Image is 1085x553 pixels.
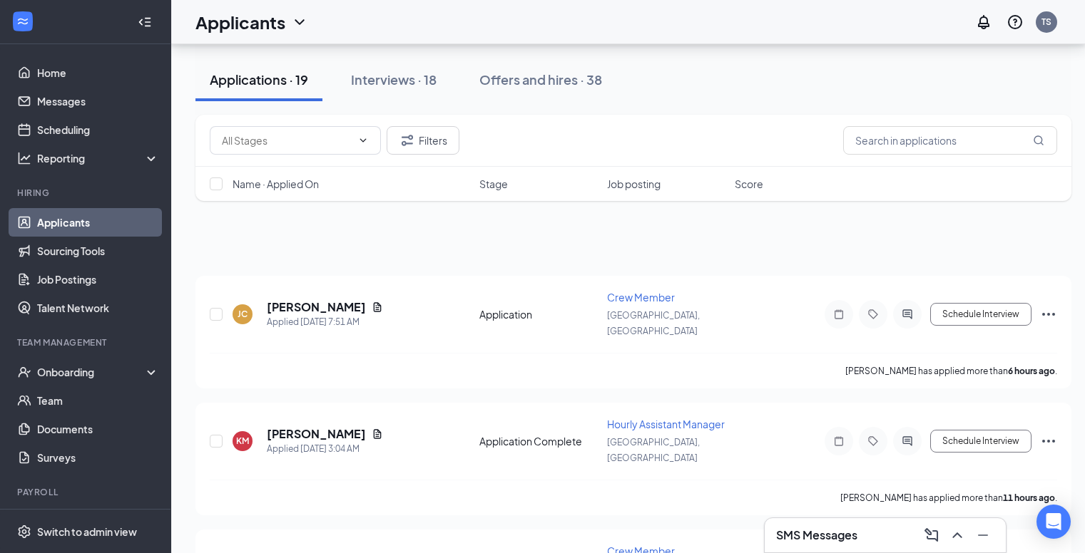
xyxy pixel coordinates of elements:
[37,87,159,115] a: Messages
[37,365,147,379] div: Onboarding
[1033,135,1044,146] svg: MagnifyingGlass
[479,71,602,88] div: Offers and hires · 38
[1008,366,1055,376] b: 6 hours ago
[843,126,1057,155] input: Search in applications
[37,58,159,87] a: Home
[351,71,437,88] div: Interviews · 18
[865,435,882,447] svg: Tag
[291,14,308,31] svg: ChevronDown
[972,524,994,547] button: Minimize
[865,309,882,320] svg: Tag
[735,177,763,191] span: Score
[845,365,1057,377] p: [PERSON_NAME] has applied more than .
[372,301,383,313] svg: Document
[1040,306,1057,323] svg: Ellipses
[37,115,159,144] a: Scheduling
[930,303,1031,326] button: Schedule Interview
[236,435,249,447] div: KM
[37,443,159,472] a: Surveys
[840,492,1057,504] p: [PERSON_NAME] has applied more than .
[233,177,319,191] span: Name · Applied On
[238,308,248,320] div: JC
[899,435,916,447] svg: ActiveChat
[37,386,159,415] a: Team
[946,524,969,547] button: ChevronUp
[899,309,916,320] svg: ActiveChat
[607,418,725,430] span: Hourly Assistant Manager
[399,132,416,149] svg: Filter
[372,428,383,440] svg: Document
[17,486,156,498] div: Payroll
[267,426,366,442] h5: [PERSON_NAME]
[830,435,847,447] svg: Note
[17,187,156,199] div: Hiring
[267,299,366,315] h5: [PERSON_NAME]
[923,527,940,544] svg: ComposeMessage
[267,315,383,329] div: Applied [DATE] 7:51 AM
[949,527,966,544] svg: ChevronUp
[930,430,1031,453] button: Schedule Interview
[138,15,152,29] svg: Collapse
[607,177,661,191] span: Job posting
[17,151,31,165] svg: Analysis
[830,309,847,320] svg: Note
[16,14,30,29] svg: WorkstreamLogo
[37,507,159,536] a: PayrollCrown
[37,294,159,322] a: Talent Network
[607,310,700,336] span: [GEOGRAPHIC_DATA], [GEOGRAPHIC_DATA]
[222,133,352,148] input: All Stages
[1003,492,1055,503] b: 11 hours ago
[357,135,369,146] svg: ChevronDown
[1036,505,1071,539] div: Open Intercom Messenger
[195,10,285,34] h1: Applicants
[974,527,992,544] svg: Minimize
[37,524,137,539] div: Switch to admin view
[1007,14,1024,31] svg: QuestionInfo
[37,208,159,237] a: Applicants
[1041,16,1051,28] div: TS
[37,265,159,294] a: Job Postings
[607,437,700,463] span: [GEOGRAPHIC_DATA], [GEOGRAPHIC_DATA]
[37,151,160,165] div: Reporting
[17,524,31,539] svg: Settings
[920,524,943,547] button: ComposeMessage
[37,415,159,443] a: Documents
[17,365,31,379] svg: UserCheck
[387,126,459,155] button: Filter Filters
[37,237,159,265] a: Sourcing Tools
[607,291,675,304] span: Crew Member
[776,527,857,543] h3: SMS Messages
[479,434,598,448] div: Application Complete
[975,14,992,31] svg: Notifications
[267,442,383,456] div: Applied [DATE] 3:04 AM
[17,336,156,348] div: Team Management
[1040,433,1057,450] svg: Ellipses
[479,307,598,321] div: Application
[210,71,308,88] div: Applications · 19
[479,177,508,191] span: Stage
